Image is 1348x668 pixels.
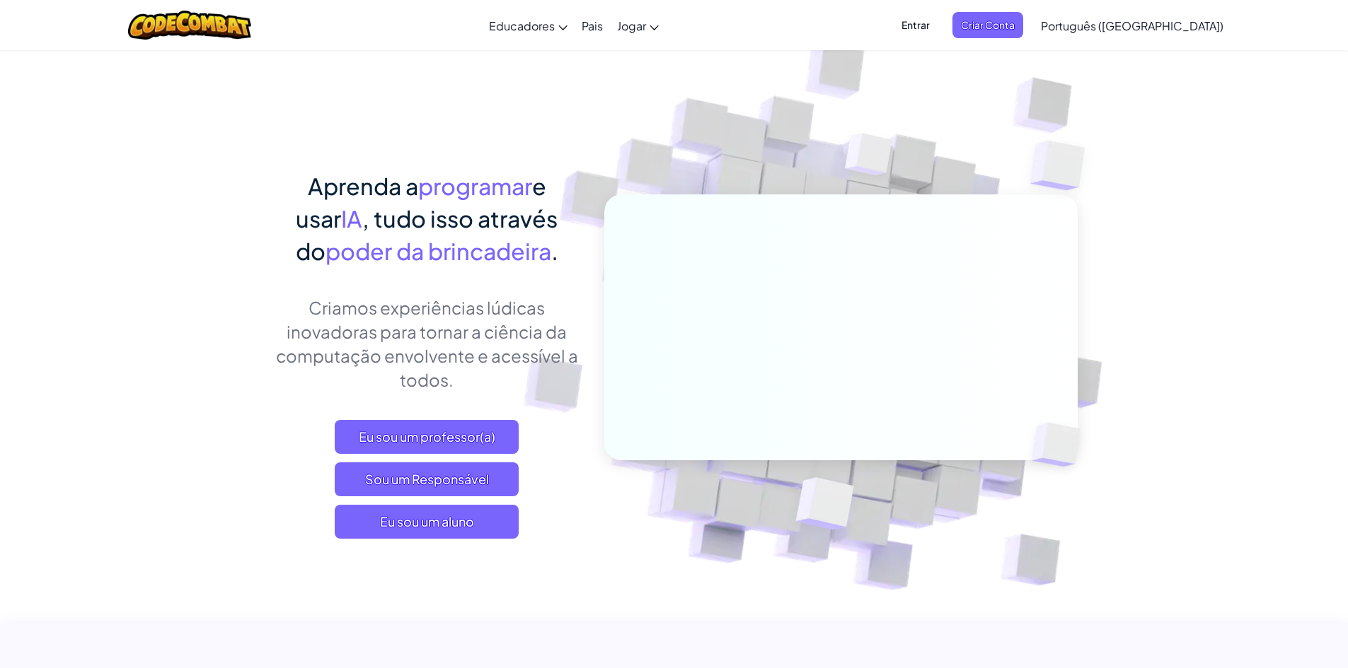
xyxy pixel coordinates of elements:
[128,11,252,40] img: Logotipo do CodeCombat
[335,505,519,539] button: Eu sou um aluno
[901,18,930,31] font: Entrar
[617,18,646,33] font: Jogar
[575,6,610,45] a: Pais
[418,172,532,200] font: programar
[582,18,603,33] font: Pais
[276,297,578,390] font: Criamos experiências lúdicas inovadoras para tornar a ciência da computação envolvente e acessíve...
[551,237,558,265] font: .
[326,237,551,265] font: poder da brincadeira
[818,105,920,211] img: Cubos sobrepostos
[365,471,489,487] font: Sou um Responsável
[961,18,1015,31] font: Criar Conta
[610,6,666,45] a: Jogar
[380,513,474,529] font: Eu sou um aluno
[341,204,362,233] font: IA
[1002,106,1124,225] img: Cubos sobrepostos
[1008,393,1114,496] img: Cubos sobrepostos
[1041,18,1223,33] font: Português ([GEOGRAPHIC_DATA])
[952,12,1023,38] button: Criar Conta
[893,12,938,38] button: Entrar
[296,204,558,265] font: , tudo isso através do
[335,462,519,496] a: Sou um Responsável
[482,6,575,45] a: Educadores
[1034,6,1231,45] a: Português ([GEOGRAPHIC_DATA])
[308,172,418,200] font: Aprenda a
[359,428,495,445] font: Eu sou um professor(a)
[335,420,519,454] a: Eu sou um professor(a)
[489,18,555,33] font: Educadores
[761,447,887,565] img: Cubos sobrepostos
